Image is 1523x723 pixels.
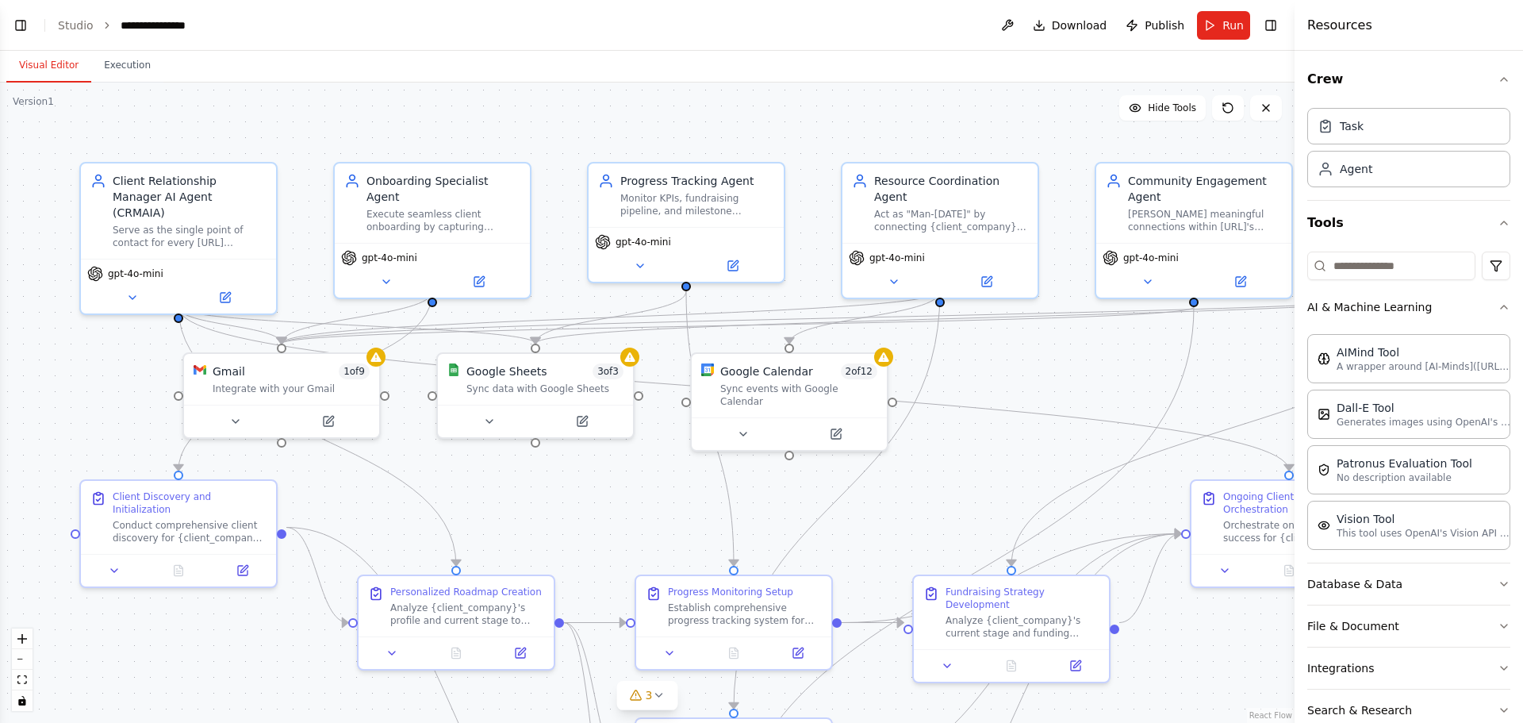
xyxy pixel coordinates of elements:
div: Task [1340,118,1364,134]
div: Monitor KPIs, fundraising pipeline, and milestone achievement for {client_company}, providing pro... [620,192,774,217]
button: Open in side panel [770,644,825,663]
div: Dall-E Tool [1337,400,1511,416]
g: Edge from dcb6b6f1-217a-42df-b4b4-80999607abc0 to ac727ae3-9dd1-4d68-b69b-9f69ed6063a9 [171,307,464,566]
g: Edge from 0991ab99-8c77-4a74-bb86-6fd293b9026e to b6175bc2-49cb-4a6b-8291-ef1f49d2bb59 [726,291,948,709]
span: gpt-4o-mini [869,252,925,264]
div: Crew [1307,102,1510,200]
a: React Flow attribution [1249,711,1292,720]
div: Version 1 [13,95,54,108]
button: No output available [423,644,490,663]
g: Edge from ac727ae3-9dd1-4d68-b69b-9f69ed6063a9 to 323c3820-cfb2-419e-be2c-cb1f4d4c3af4 [564,615,903,631]
div: Google CalendarGoogle Calendar2of12Sync events with Google Calendar [690,352,888,452]
div: Serve as the single point of contact for every [URL] subscriber, guiding each client through onbo... [113,224,267,249]
span: Publish [1145,17,1184,33]
g: Edge from 0854fc4d-f3ea-4c86-b8e1-2d5bb3a9e1f7 to 323c3820-cfb2-419e-be2c-cb1f4d4c3af4 [1003,291,1456,566]
button: Open in side panel [215,561,270,580]
span: 3 [646,687,653,703]
g: Edge from 323c3820-cfb2-419e-be2c-cb1f4d4c3af4 to 85083ecf-1134-4838-9d29-7e028b471457 [1119,526,1181,631]
button: No output available [1256,561,1323,580]
div: Client Relationship Manager AI Agent (CRMAIA) [113,173,267,221]
a: Studio [58,19,94,32]
span: Run [1222,17,1244,33]
div: Onboarding Specialist AgentExecute seamless client onboarding by capturing startup vision, curren... [333,162,531,299]
span: gpt-4o-mini [108,267,163,280]
div: Personalized Roadmap CreationAnalyze {client_company}'s profile and current stage to create a com... [357,575,555,671]
div: Google Sheets [466,363,547,379]
button: Open in side panel [434,272,524,291]
div: React Flow controls [12,629,33,711]
div: Patronus Evaluation Tool [1337,456,1472,471]
button: Open in side panel [791,425,880,444]
div: Community Engagement Agent[PERSON_NAME] meaningful connections within [URL]'s 1.2M+ community for... [1095,162,1293,299]
div: GmailGmail1of9Integrate with your Gmail [182,352,381,439]
div: Onboarding Specialist Agent [366,173,520,205]
button: No output available [978,656,1045,675]
p: This tool uses OpenAI's Vision API to describe the contents of an image. [1337,527,1511,540]
div: Sync events with Google Calendar [720,383,877,408]
button: AI & Machine Learning [1307,287,1510,328]
span: gpt-4o-mini [616,236,671,248]
button: Hide right sidebar [1260,14,1282,37]
div: Analyze {client_company}'s current stage and funding needs to develop comprehensive fundraising s... [946,614,1099,640]
button: Open in side panel [1195,272,1285,291]
button: zoom in [12,629,33,649]
g: Edge from 13770eb0-49db-42d2-b3ba-c710610e3d72 to 85083ecf-1134-4838-9d29-7e028b471457 [842,526,1181,631]
div: Google SheetsGoogle Sheets3of3Sync data with Google Sheets [436,352,635,439]
div: AI & Machine Learning [1307,328,1510,563]
div: Gmail [213,363,245,379]
span: Number of enabled actions [841,363,878,379]
div: Resource Coordination Agent [874,173,1028,205]
button: Visual Editor [6,49,91,83]
div: Vision Tool [1337,511,1511,527]
img: Gmail [194,363,206,376]
div: Orchestrate ongoing client success for {client_company} by coordinating all sub-agent activities,... [1223,519,1377,544]
button: Open in side panel [537,412,627,431]
div: Conduct comprehensive client discovery for {client_company} by capturing their startup vision, cu... [113,519,267,544]
button: Publish [1119,11,1191,40]
div: Progress Tracking AgentMonitor KPIs, fundraising pipeline, and milestone achievement for {client_... [587,162,785,283]
div: Ongoing Client Success Orchestration [1223,490,1377,516]
div: Client Discovery and Initialization [113,490,267,516]
g: Edge from 696cc993-5b28-4cfc-b790-5404b227d8e1 to ac727ae3-9dd1-4d68-b69b-9f69ed6063a9 [286,520,348,631]
div: Integrate with your Gmail [213,383,370,395]
button: Database & Data [1307,563,1510,605]
div: Google Calendar [720,363,813,379]
img: Google Sheets [447,363,460,376]
g: Edge from 84cd0b1b-5ec4-474e-b6e8-40dc2803ee5b to d2908ad5-43f0-46c5-b602-a6c397ccae02 [274,291,440,344]
span: gpt-4o-mini [362,252,417,264]
button: Open in side panel [283,412,373,431]
img: Google Calendar [701,363,714,376]
button: Execution [91,49,163,83]
button: Crew [1307,57,1510,102]
g: Edge from 0991ab99-8c77-4a74-bb86-6fd293b9026e to 44e644b0-65e5-41eb-85c0-7275d7a514ba [781,291,948,344]
button: Download [1026,11,1114,40]
div: Community Engagement Agent [1128,173,1282,205]
img: PatronusEvalTool [1318,463,1330,476]
div: Fundraising Strategy DevelopmentAnalyze {client_company}'s current stage and funding needs to dev... [912,575,1111,683]
button: fit view [12,670,33,690]
div: Agent [1340,161,1372,177]
img: AIMindTool [1318,352,1330,365]
g: Edge from 0854fc4d-f3ea-4c86-b8e1-2d5bb3a9e1f7 to 887e0258-5489-4e79-8a31-5a988529e82d [527,291,1456,344]
div: Resource Coordination AgentAct as "Man-[DATE]" by connecting {client_company} to mentors, expert ... [841,162,1039,299]
nav: breadcrumb [58,17,199,33]
button: Open in side panel [180,288,270,307]
p: A wrapper around [AI-Minds]([URL][DOMAIN_NAME]). Useful for when you need answers to questions fr... [1337,360,1511,373]
div: Client Relationship Manager AI Agent (CRMAIA)Serve as the single point of contact for every [URL]... [79,162,278,315]
button: Run [1197,11,1250,40]
button: Hide Tools [1119,95,1206,121]
div: Progress Monitoring Setup [668,586,793,598]
button: Open in side panel [1048,656,1103,675]
button: 3 [617,681,678,710]
button: Tools [1307,201,1510,245]
button: No output available [145,561,213,580]
span: Download [1052,17,1107,33]
span: gpt-4o-mini [1123,252,1179,264]
img: VisionTool [1318,519,1330,532]
button: Open in side panel [688,256,777,275]
div: Act as "Man-[DATE]" by connecting {client_company} to mentors, expert networks, tools, and [URL] ... [874,208,1028,233]
button: Show left sidebar [10,14,32,37]
g: Edge from 13770eb0-49db-42d2-b3ba-c710610e3d72 to 323c3820-cfb2-419e-be2c-cb1f4d4c3af4 [842,615,903,631]
div: Progress Monitoring SetupEstablish comprehensive progress tracking system for {client_company} ba... [635,575,833,671]
g: Edge from 84cd0b1b-5ec4-474e-b6e8-40dc2803ee5b to 696cc993-5b28-4cfc-b790-5404b227d8e1 [171,291,440,471]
